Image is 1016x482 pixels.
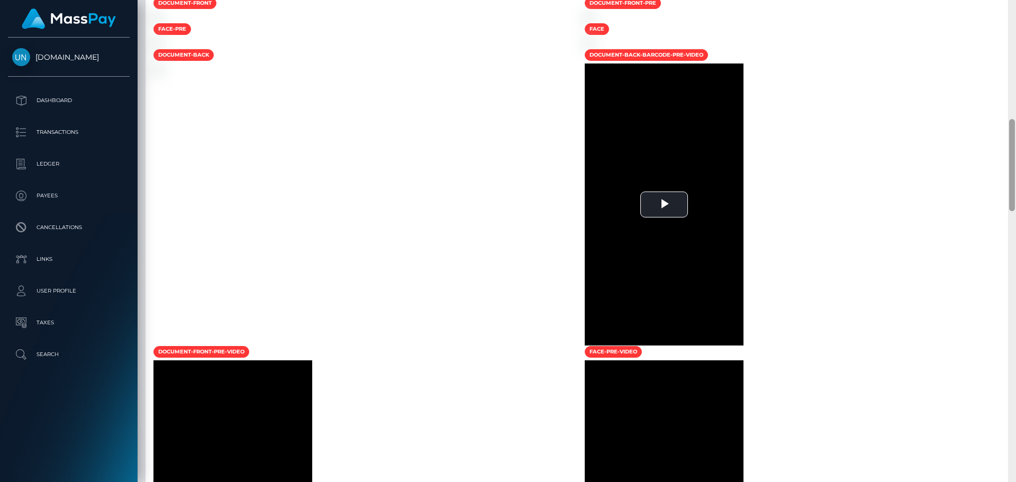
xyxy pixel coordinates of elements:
[8,119,130,145] a: Transactions
[153,23,191,35] span: face-pre
[22,8,116,29] img: MassPay Logo
[585,49,708,61] span: document-back-barcode-pre-video
[8,310,130,336] a: Taxes
[8,52,130,62] span: [DOMAIN_NAME]
[585,23,609,35] span: face
[12,124,125,140] p: Transactions
[8,151,130,177] a: Ledger
[12,93,125,108] p: Dashboard
[12,315,125,331] p: Taxes
[153,49,214,61] span: document-back
[585,13,593,22] img: 93a0b9ee-016b-493e-9ea6-40562ddf15cd
[12,156,125,172] p: Ledger
[153,13,162,22] img: c1ad15e8-deb6-4e34-92a1-c3b94e628e60
[8,278,130,304] a: User Profile
[8,214,130,241] a: Cancellations
[12,188,125,204] p: Payees
[12,347,125,362] p: Search
[12,48,30,66] img: Unlockt.me
[12,251,125,267] p: Links
[585,346,642,358] span: face-pre-video
[12,283,125,299] p: User Profile
[585,39,593,48] img: 64593a21-32b3-4e7e-b3b0-32960e836ea8
[8,183,130,209] a: Payees
[153,65,162,74] img: 376d7c69-979f-4f27-80d5-0c65fa0d447b
[640,192,688,217] button: Play Video
[8,341,130,368] a: Search
[153,346,249,358] span: document-front-pre-video
[153,39,162,48] img: dc55ed35-b87b-4c9a-8554-cff6a7f6f849
[8,87,130,114] a: Dashboard
[12,220,125,235] p: Cancellations
[8,246,130,272] a: Links
[585,63,743,345] div: Video Player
